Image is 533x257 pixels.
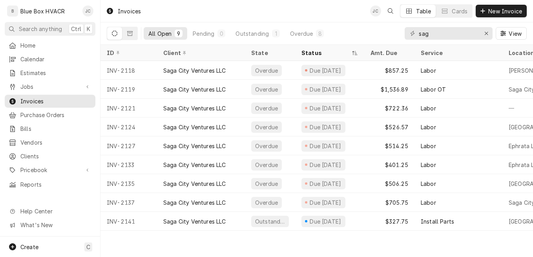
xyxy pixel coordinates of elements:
[5,108,95,121] a: Purchase Orders
[309,161,342,169] div: Due [DATE]
[82,6,93,17] div: Josh Canfield's Avatar
[371,49,407,57] div: Amt. Due
[5,53,95,66] a: Calendar
[384,5,397,17] button: Open search
[309,198,342,207] div: Due [DATE]
[163,104,226,112] div: Saga City Ventures LLC
[100,212,157,231] div: INV-2141
[476,5,527,17] button: New Invoice
[421,198,436,207] div: Labor
[86,243,90,251] span: C
[7,6,18,17] div: B
[19,25,62,33] span: Search anything
[421,123,436,131] div: Labor
[318,29,322,38] div: 8
[163,66,226,75] div: Saga City Ventures LLC
[100,61,157,80] div: INV-2118
[251,49,289,57] div: State
[419,27,478,40] input: Keyword search
[219,29,224,38] div: 0
[421,104,436,112] div: Labor
[364,80,414,99] div: $1,536.89
[5,66,95,79] a: Estimates
[309,180,342,188] div: Due [DATE]
[163,49,237,57] div: Client
[421,85,446,94] div: Labor OT
[364,193,414,212] div: $705.75
[100,193,157,212] div: INV-2137
[254,161,279,169] div: Overdue
[254,104,279,112] div: Overdue
[254,198,279,207] div: Overdue
[100,99,157,117] div: INV-2121
[100,117,157,136] div: INV-2124
[5,80,95,93] a: Go to Jobs
[421,142,436,150] div: Labor
[20,41,91,50] span: Home
[5,122,95,135] a: Bills
[20,221,91,229] span: What's New
[20,97,91,105] span: Invoices
[452,7,467,15] div: Cards
[100,174,157,193] div: INV-2135
[364,155,414,174] div: $401.25
[163,198,226,207] div: Saga City Ventures LLC
[254,217,286,226] div: Outstanding
[274,29,278,38] div: 1
[5,150,95,163] a: Clients
[100,80,157,99] div: INV-2119
[20,152,91,160] span: Clients
[254,66,279,75] div: Overdue
[5,39,95,52] a: Home
[364,117,414,136] div: $526.57
[480,27,493,40] button: Erase input
[163,123,226,131] div: Saga City Ventures LLC
[309,104,342,112] div: Due [DATE]
[20,83,80,91] span: Jobs
[254,142,279,150] div: Overdue
[163,85,226,94] div: Saga City Ventures LLC
[20,166,80,174] span: Pricebook
[421,180,436,188] div: Labor
[290,29,313,38] div: Overdue
[100,155,157,174] div: INV-2133
[107,49,149,57] div: ID
[20,180,91,189] span: Reports
[421,66,436,75] div: Labor
[5,178,95,191] a: Reports
[7,6,18,17] div: Blue Box HVACR's Avatar
[163,161,226,169] div: Saga City Ventures LLC
[148,29,172,38] div: All Open
[309,142,342,150] div: Due [DATE]
[5,218,95,231] a: Go to What's New
[71,25,81,33] span: Ctrl
[20,55,91,63] span: Calendar
[370,6,381,17] div: JC
[496,27,527,40] button: View
[163,180,226,188] div: Saga City Ventures LLC
[507,29,523,38] span: View
[176,29,181,38] div: 9
[5,136,95,149] a: Vendors
[309,217,342,226] div: Due [DATE]
[20,207,91,215] span: Help Center
[100,136,157,155] div: INV-2127
[487,7,524,15] span: New Invoice
[309,66,342,75] div: Due [DATE]
[20,7,65,15] div: Blue Box HVACR
[364,99,414,117] div: $722.36
[364,61,414,80] div: $857.25
[82,6,93,17] div: JC
[416,7,431,15] div: Table
[421,161,436,169] div: Labor
[20,244,38,250] span: Create
[5,163,95,176] a: Go to Pricebook
[254,123,279,131] div: Overdue
[309,85,342,94] div: Due [DATE]
[254,180,279,188] div: Overdue
[20,138,91,147] span: Vendors
[193,29,214,38] div: Pending
[364,174,414,193] div: $506.25
[309,123,342,131] div: Due [DATE]
[254,85,279,94] div: Overdue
